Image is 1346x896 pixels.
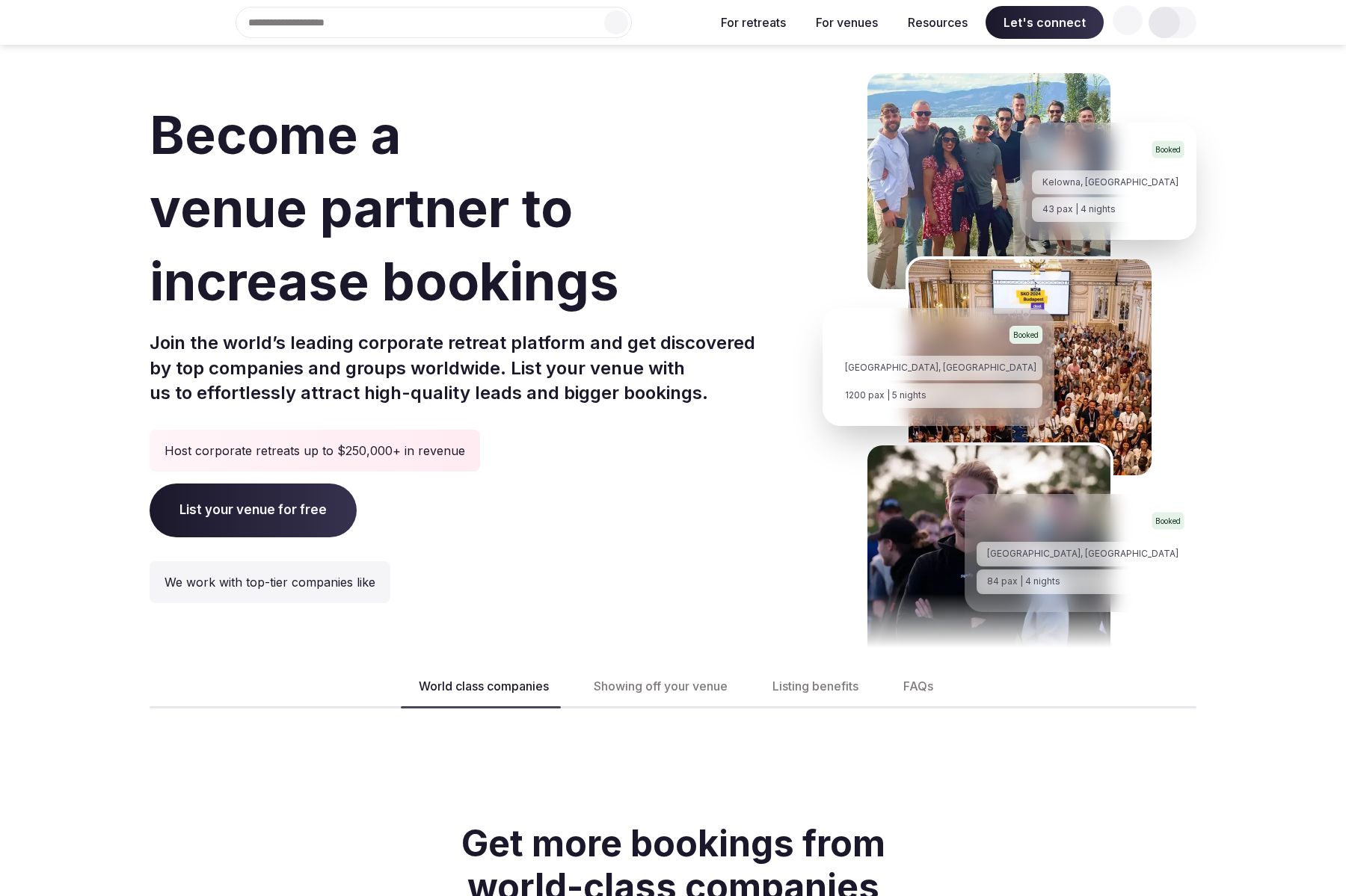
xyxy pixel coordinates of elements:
div: Booked [1152,512,1184,530]
h1: Become a venue partner to increase bookings [150,99,755,318]
span: List your venue for free [150,483,357,537]
a: List your venue for free [150,502,357,517]
span: World class companies [419,678,549,694]
button: For retreats [709,6,798,39]
div: Kelowna, [GEOGRAPHIC_DATA] [1042,176,1178,189]
span: Showing off your venue [594,678,728,694]
button: Resources [896,6,980,39]
span: Let's connect [986,6,1104,39]
button: World class companies [401,666,561,706]
div: 1200 pax | 5 nights [845,389,926,402]
img: Deel Spain Retreat [906,256,1155,478]
img: Amazon Kelowna Retreat [864,70,1113,292]
button: FAQs [885,666,945,706]
div: [GEOGRAPHIC_DATA], [GEOGRAPHIC_DATA] [845,362,1036,374]
div: Host corporate retreats up to $250,000+ in revenue [150,430,480,472]
div: We work with top-tier companies like [150,561,390,603]
div: 43 pax | 4 nights [1042,203,1116,216]
div: Booked [1009,326,1042,344]
div: Booked [1152,140,1184,158]
button: Listing benefits [755,666,870,706]
div: [GEOGRAPHIC_DATA], [GEOGRAPHIC_DATA] [987,548,1178,560]
img: Signifly Portugal Retreat [864,442,1113,664]
button: Showing off your venue [576,666,740,706]
p: Join the world’s leading corporate retreat platform and get discovered by top companies and group... [150,330,755,406]
span: Listing benefits [772,678,858,694]
div: 84 pax | 4 nights [987,575,1060,588]
button: For venues [804,6,890,39]
span: FAQs [903,678,933,694]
